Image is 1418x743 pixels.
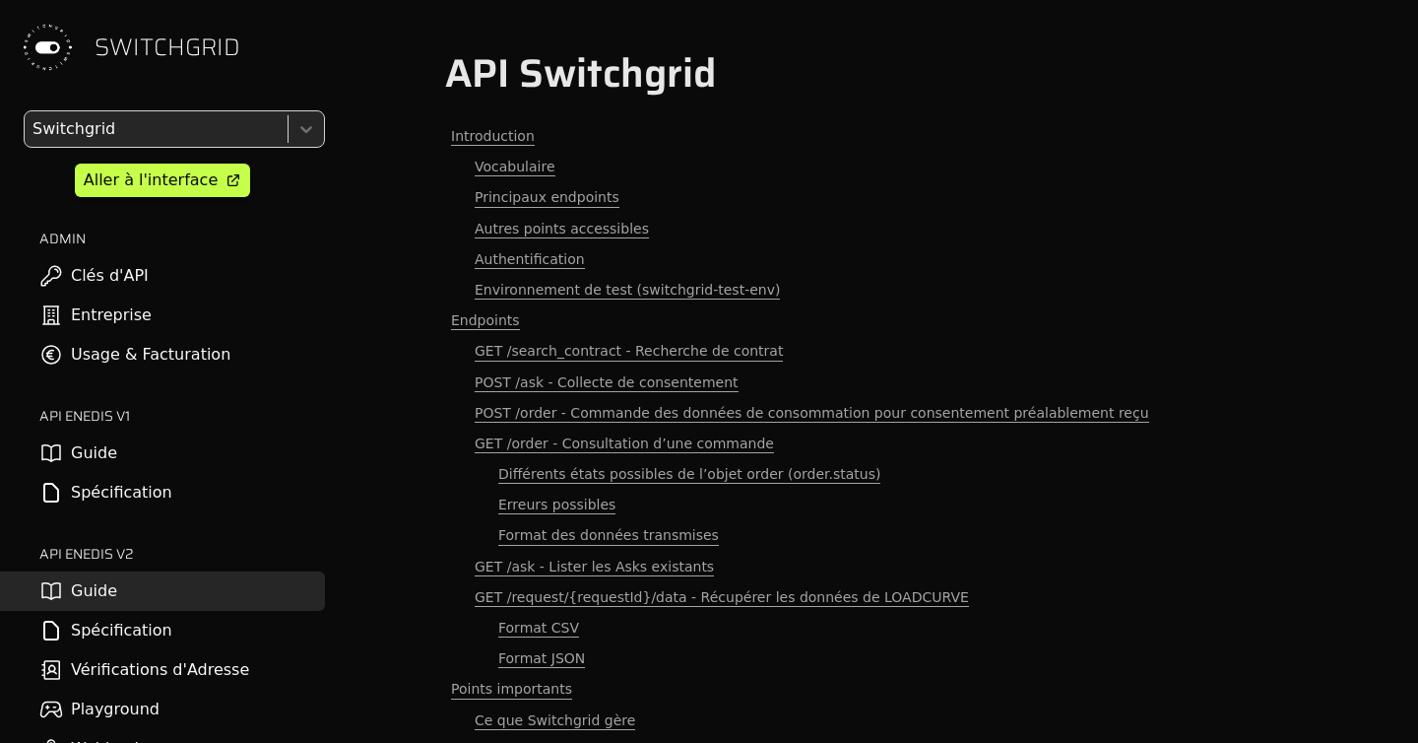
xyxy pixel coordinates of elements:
span: Ce que Switchgrid gère [475,711,635,730]
a: Format CSV [445,613,1308,643]
span: Différents états possibles de l’objet order (order.status) [498,465,880,484]
span: Environnement de test (switchgrid-test-env) [475,281,780,300]
a: Format des données transmises [445,520,1308,551]
a: GET /ask - Lister les Asks existants [445,552,1308,582]
span: Autres points accessibles [475,220,649,238]
span: Introduction [451,127,535,146]
a: Format JSON [445,643,1308,674]
h2: API ENEDIS v1 [39,406,325,426]
a: Différents états possibles de l’objet order (order.status) [445,459,1308,490]
h2: API ENEDIS v2 [39,544,325,564]
span: Format des données transmises [498,526,719,545]
a: Authentification [445,244,1308,275]
span: SWITCHGRID [95,32,240,63]
a: Autres points accessibles [445,214,1308,244]
span: Vocabulaire [475,158,555,176]
a: Erreurs possibles [445,490,1308,520]
h2: ADMIN [39,229,325,248]
a: GET /request/{requestId}/data - Récupérer les données de LOADCURVE [445,582,1308,613]
a: Vocabulaire [445,152,1308,182]
a: GET /search_contract - Recherche de contrat [445,336,1308,367]
h1: API Switchgrid [445,50,1308,98]
a: GET /order - Consultation d’une commande [445,429,1308,459]
span: Format JSON [498,649,585,668]
span: Erreurs possibles [498,496,615,514]
div: Aller à l'interface [84,169,218,192]
a: POST /order - Commande des données de consommation pour consentement préalablement reçu [445,398,1308,429]
a: Principaux endpoints [445,182,1308,213]
a: Environnement de test (switchgrid-test-env) [445,275,1308,305]
img: Switchgrid Logo [16,16,79,79]
a: Ce que Switchgrid gère [445,706,1308,736]
a: Aller à l'interface [75,164,250,197]
span: GET /order - Consultation d’une commande [475,435,774,453]
span: Points importants [451,680,572,699]
span: GET /search_contract - Recherche de contrat [475,342,783,361]
a: POST /ask - Collecte de consentement [445,368,1308,398]
a: Points importants [445,674,1308,705]
span: Principaux endpoints [475,188,619,207]
span: POST /order - Commande des données de consommation pour consentement préalablement reçu [475,404,1149,423]
a: Introduction [445,121,1308,152]
span: Endpoints [451,311,520,330]
span: GET /ask - Lister les Asks existants [475,558,714,576]
span: Format CSV [498,619,579,638]
span: Authentification [475,250,585,269]
a: Endpoints [445,305,1308,336]
span: GET /request/{requestId}/data - Récupérer les données de LOADCURVE [475,588,969,607]
span: POST /ask - Collecte de consentement [475,373,739,392]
